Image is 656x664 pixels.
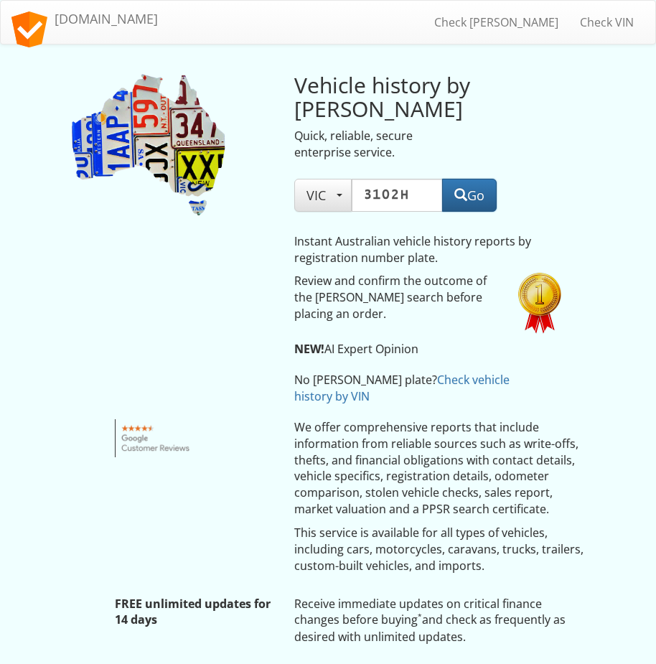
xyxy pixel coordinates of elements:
img: logo.svg [11,11,47,47]
span: VIC [306,187,339,204]
img: 60xNx1st.png.pagespeed.ic.W35WbnTSpj.webp [518,273,561,334]
p: AI Expert Opinion [294,341,542,357]
a: Check [PERSON_NAME] [423,4,569,40]
img: Google customer reviews [115,419,197,458]
a: Check VIN [569,4,645,40]
img: Rego Check [70,73,228,218]
p: This service is available for all types of vehicles, including cars, motorcycles, caravans, truck... [294,525,587,574]
strong: FREE unlimited updates for 14 days [115,596,271,628]
p: Quick, reliable, secure enterprise service. [294,128,497,161]
button: Go [442,179,497,212]
p: No [PERSON_NAME] plate? [294,372,542,405]
h2: Vehicle history by [PERSON_NAME] [294,73,497,121]
p: Review and confirm the outcome of the [PERSON_NAME] search before placing an order. [294,273,497,322]
strong: NEW! [294,341,324,357]
a: [DOMAIN_NAME] [1,1,169,37]
p: We offer comprehensive reports that include information from reliable sources such as write-offs,... [294,419,587,518]
input: Rego [352,179,444,212]
p: Instant Australian vehicle history reports by registration number plate. [294,233,542,266]
a: Check vehicle history by VIN [294,372,510,404]
p: Receive immediate updates on critical finance changes before buying and check as frequently as de... [294,596,587,645]
button: VIC [294,179,352,212]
